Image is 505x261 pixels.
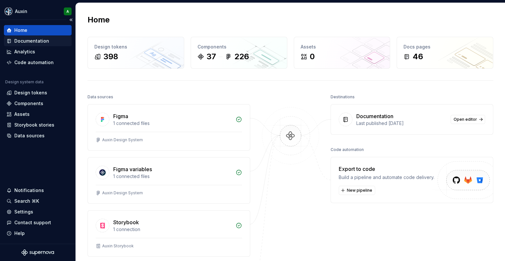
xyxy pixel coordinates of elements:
[207,51,216,62] div: 37
[14,132,45,139] div: Data sources
[14,100,43,107] div: Components
[310,51,315,62] div: 0
[103,51,118,62] div: 398
[4,57,72,68] a: Code automation
[14,230,25,237] div: Help
[4,36,72,46] a: Documentation
[94,44,177,50] div: Design tokens
[88,92,113,102] div: Data sources
[14,209,33,215] div: Settings
[4,207,72,217] a: Settings
[14,122,54,128] div: Storybook stories
[4,185,72,196] button: Notifications
[88,210,250,257] a: Storybook1 connectionAuxin Storybook
[356,120,447,127] div: Last published [DATE]
[14,219,51,226] div: Contact support
[88,104,250,151] a: Figma1 connected filesAuxin Design System
[403,44,486,50] div: Docs pages
[294,37,390,69] a: Assets0
[339,186,375,195] button: New pipeline
[14,187,44,194] div: Notifications
[14,198,39,204] div: Search ⌘K
[191,37,287,69] a: Components37226
[4,217,72,228] button: Contact support
[4,130,72,141] a: Data sources
[66,9,69,14] div: A
[4,25,72,35] a: Home
[14,89,47,96] div: Design tokens
[102,137,143,143] div: Auxin Design System
[14,38,49,44] div: Documentation
[301,44,384,50] div: Assets
[14,27,27,34] div: Home
[113,112,128,120] div: Figma
[4,228,72,239] button: Help
[14,48,35,55] div: Analytics
[4,47,72,57] a: Analytics
[15,8,27,15] div: Auxin
[4,120,72,130] a: Storybook stories
[88,15,110,25] h2: Home
[198,44,280,50] div: Components
[397,37,493,69] a: Docs pages46
[339,165,434,173] div: Export to code
[4,196,72,206] button: Search ⌘K
[454,117,477,122] span: Open editor
[4,109,72,119] a: Assets
[5,7,12,15] img: 7ff78dc4-d3d8-40c1-8a28-74e668332cb3.png
[66,15,75,24] button: Collapse sidebar
[356,112,393,120] div: Documentation
[113,226,232,233] div: 1 connection
[102,243,134,249] div: Auxin Storybook
[88,37,184,69] a: Design tokens398
[347,188,372,193] span: New pipeline
[14,59,54,66] div: Code automation
[4,88,72,98] a: Design tokens
[339,174,434,181] div: Build a pipeline and automate code delivery.
[413,51,423,62] div: 46
[5,79,44,85] div: Design system data
[88,157,250,204] a: Figma variables1 connected filesAuxin Design System
[234,51,249,62] div: 226
[4,98,72,109] a: Components
[113,218,139,226] div: Storybook
[14,111,30,117] div: Assets
[331,145,364,154] div: Code automation
[113,165,152,173] div: Figma variables
[1,4,74,18] button: AuxinA
[102,190,143,196] div: Auxin Design System
[21,249,54,256] svg: Supernova Logo
[331,92,355,102] div: Destinations
[113,173,232,180] div: 1 connected files
[451,115,485,124] a: Open editor
[113,120,232,127] div: 1 connected files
